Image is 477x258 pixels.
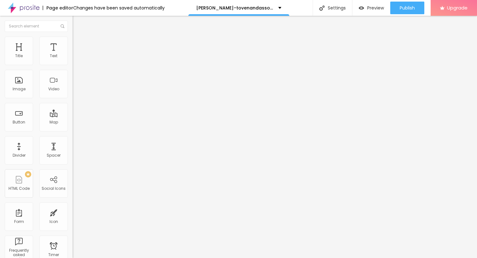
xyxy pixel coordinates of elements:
img: view-1.svg [359,5,364,11]
div: Map [50,120,58,124]
img: Icone [61,24,64,28]
div: Button [13,120,25,124]
div: Text [50,54,57,58]
p: [PERSON_NAME]-tovenandassociates [196,6,274,10]
span: Preview [367,5,384,10]
img: Icone [319,5,325,11]
div: Spacer [47,153,61,158]
div: Image [13,87,26,91]
button: Publish [390,2,424,14]
span: Publish [400,5,415,10]
div: Video [48,87,59,91]
div: HTML Code [9,186,30,191]
div: Page editor [43,6,73,10]
div: Icon [50,219,58,224]
input: Search element [5,21,68,32]
div: Title [15,54,23,58]
span: Upgrade [447,5,468,10]
div: Form [14,219,24,224]
div: Social Icons [42,186,66,191]
div: Changes have been saved automatically [73,6,165,10]
button: Preview [352,2,390,14]
div: Divider [13,153,26,158]
div: Timer [48,253,59,257]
